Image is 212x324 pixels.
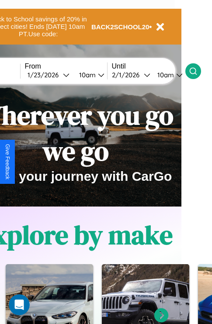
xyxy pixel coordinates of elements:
div: 10am [153,71,176,79]
label: Until [112,62,185,70]
button: 10am [72,70,107,79]
button: 1/23/2026 [25,70,72,79]
label: From [25,62,107,70]
div: 1 / 23 / 2026 [28,71,63,79]
b: BACK2SCHOOL20 [91,23,149,31]
div: 10am [75,71,98,79]
div: Give Feedback [4,144,10,179]
button: 10am [150,70,185,79]
iframe: Intercom live chat [9,294,30,315]
div: 2 / 1 / 2026 [112,71,144,79]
